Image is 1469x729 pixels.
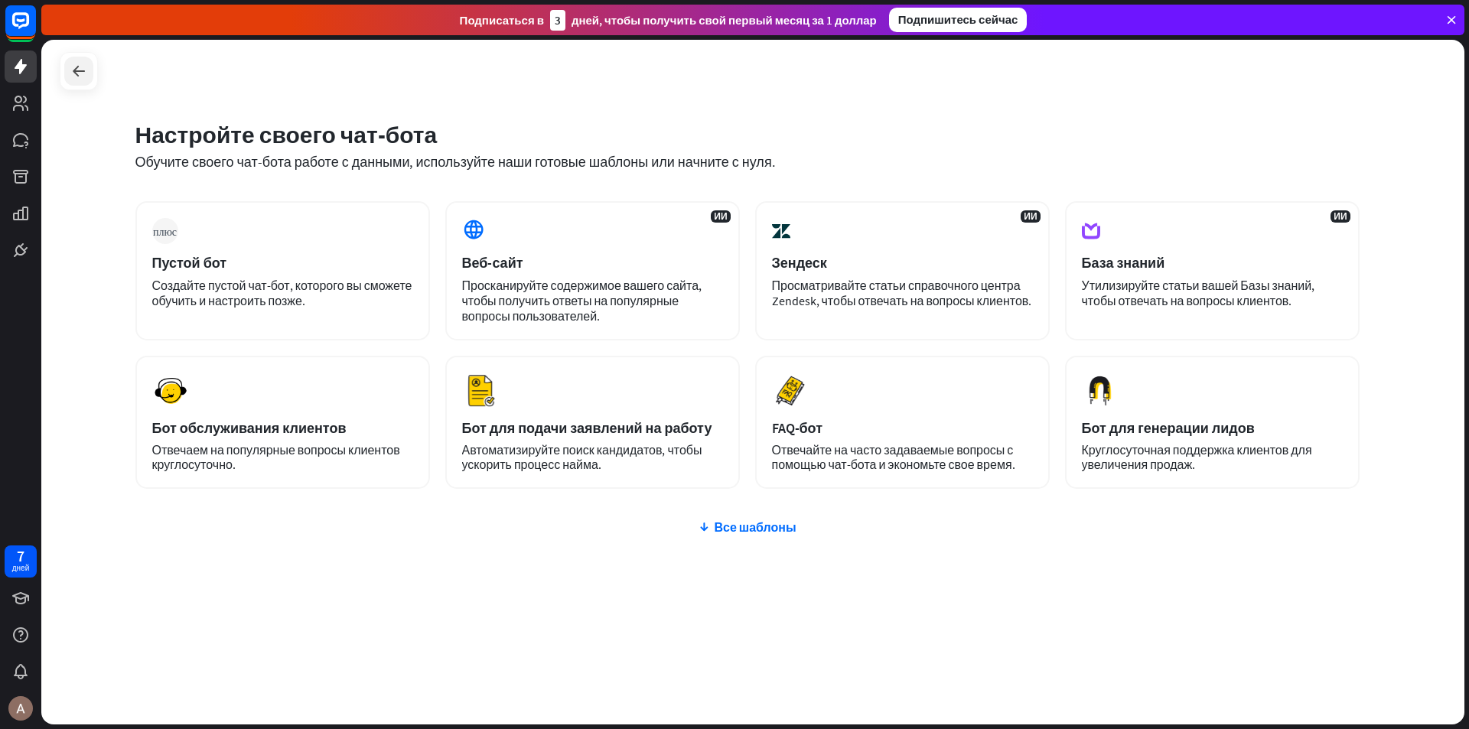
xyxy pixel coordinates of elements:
[152,419,347,437] font: Бот обслуживания клиентов
[152,278,412,308] font: Создайте пустой чат-бот, которого вы сможете обучить и настроить позже.
[462,278,702,324] font: Просканируйте содержимое вашего сайта, чтобы получить ответы на популярные вопросы пользователей.
[572,13,877,28] font: дней, чтобы получить свой первый месяц за 1 доллар
[714,519,796,535] font: Все шаблоны
[462,254,523,272] font: Веб-сайт
[5,545,37,578] a: 7 дней
[772,254,827,272] font: Зендеск
[1082,278,1315,308] font: Утилизируйте статьи вашей Базы знаний, чтобы отвечать на вопросы клиентов.
[898,12,1018,27] font: Подпишитесь сейчас
[17,546,24,565] font: 7
[772,419,822,437] font: FAQ-бот
[772,278,1032,308] font: Просматривайте статьи справочного центра Zendesk, чтобы отвечать на вопросы клиентов.
[1082,442,1312,472] font: Круглосуточная поддержка клиентов для увеличения продаж.
[152,442,400,472] font: Отвечаем на популярные вопросы клиентов круглосуточно.
[462,442,702,472] font: Автоматизируйте поиск кандидатов, чтобы ускорить процесс найма.
[1082,254,1165,272] font: База знаний
[1024,210,1037,222] font: ИИ
[12,563,30,573] font: дней
[462,419,712,437] font: Бот для подачи заявлений на работу
[460,13,544,28] font: Подписаться в
[1082,419,1255,437] font: Бот для генерации лидов
[135,120,438,149] font: Настройте своего чат-бота
[135,153,775,171] font: Обучите своего чат-бота работе с данными, используйте наши готовые шаблоны или начните с нуля.
[1334,210,1347,222] font: ИИ
[714,210,727,222] font: ИИ
[772,442,1015,472] font: Отвечайте на часто задаваемые вопросы с помощью чат-бота и экономьте свое время.
[152,254,227,272] font: Пустой бот
[555,13,561,28] font: 3
[153,226,177,236] font: плюс
[12,6,58,52] button: Открыть виджет чата LiveChat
